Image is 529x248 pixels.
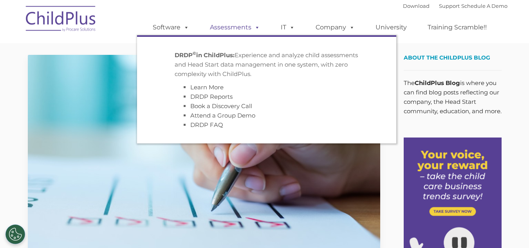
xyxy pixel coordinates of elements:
a: Attend a Group Demo [190,112,255,119]
a: Download [403,3,430,9]
a: DRDP Reports [190,93,233,100]
a: Learn More [190,83,224,91]
span: About the ChildPlus Blog [404,54,490,61]
a: Assessments [202,20,268,35]
strong: DRDP in ChildPlus: [175,51,235,59]
img: ChildPlus by Procare Solutions [22,0,100,40]
strong: ChildPlus Blog [415,79,460,87]
a: Schedule A Demo [461,3,507,9]
a: Software [145,20,197,35]
a: University [368,20,415,35]
a: Support [439,3,460,9]
a: Training Scramble!! [420,20,495,35]
sup: © [193,51,196,56]
a: IT [273,20,303,35]
p: The is where you can find blog posts reflecting our company, the Head Start community, education,... [404,78,502,116]
a: Company [308,20,363,35]
font: | [403,3,507,9]
a: DRDP FAQ [190,121,223,129]
a: Book a Discovery Call [190,102,252,110]
button: Cookies Settings [5,224,25,244]
p: Experience and analyze child assessments and Head Start data management in one system, with zero ... [175,51,359,79]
